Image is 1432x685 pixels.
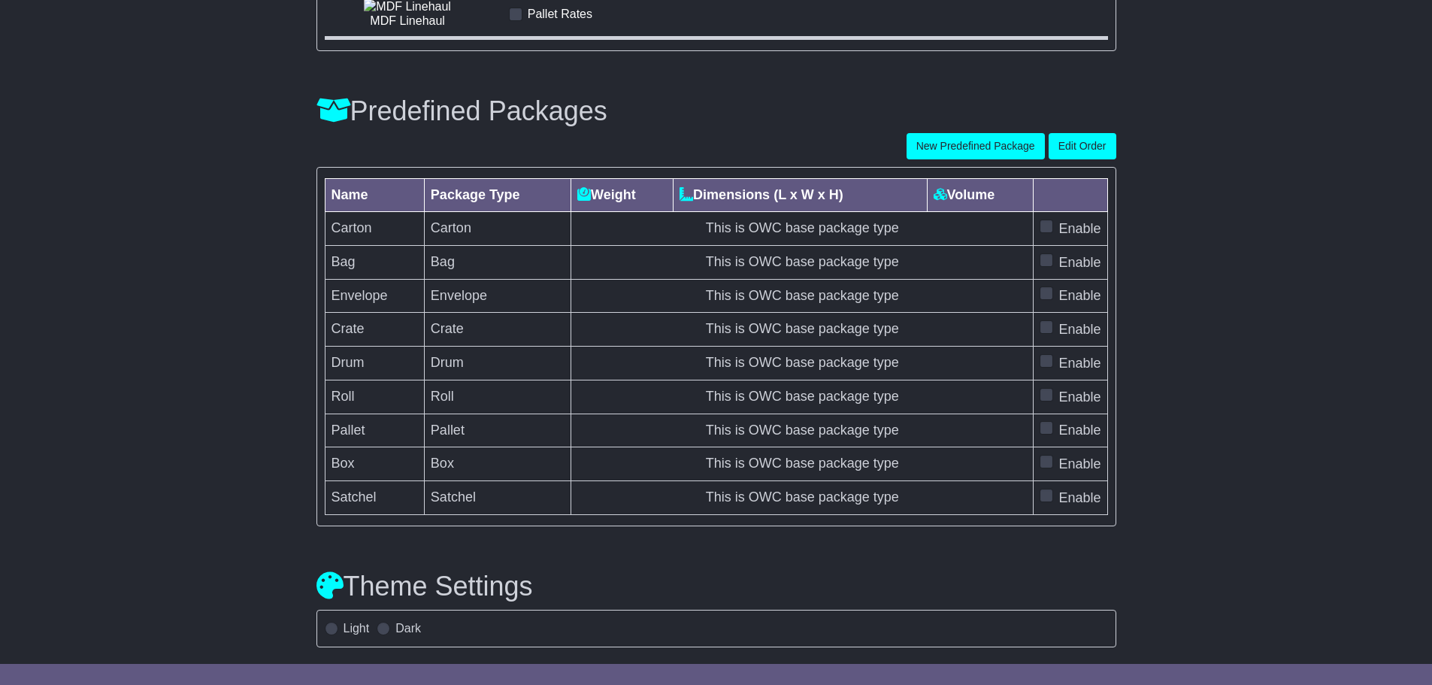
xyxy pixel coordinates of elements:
[424,481,571,515] td: Satchel
[344,621,370,635] label: Light
[1058,488,1100,508] label: Enable
[571,414,1034,447] td: This is OWC base package type
[571,245,1034,279] td: This is OWC base package type
[424,245,571,279] td: Bag
[571,447,1034,481] td: This is OWC base package type
[325,380,424,414] td: Roll
[528,8,592,20] span: Pallet Rates
[325,279,424,313] td: Envelope
[395,621,421,635] label: Dark
[316,571,1116,602] h3: Theme Settings
[424,279,571,313] td: Envelope
[325,313,424,347] td: Crate
[325,414,424,447] td: Pallet
[1049,133,1116,159] button: Edit Order
[674,179,927,212] th: Dimensions (L x W x H)
[325,179,424,212] th: Name
[424,347,571,380] td: Drum
[571,313,1034,347] td: This is OWC base package type
[325,347,424,380] td: Drum
[571,279,1034,313] td: This is OWC base package type
[571,481,1034,515] td: This is OWC base package type
[424,414,571,447] td: Pallet
[325,481,424,515] td: Satchel
[571,347,1034,380] td: This is OWC base package type
[1058,454,1100,474] label: Enable
[325,212,424,246] td: Carton
[424,179,571,212] th: Package Type
[325,245,424,279] td: Bag
[1058,387,1100,408] label: Enable
[927,179,1034,212] th: Volume
[424,212,571,246] td: Carton
[907,133,1045,159] button: New Predefined Package
[325,447,424,481] td: Box
[1058,353,1100,374] label: Enable
[571,212,1034,246] td: This is OWC base package type
[571,179,674,212] th: Weight
[424,313,571,347] td: Crate
[316,96,607,126] h3: Predefined Packages
[1058,420,1100,441] label: Enable
[1058,286,1100,306] label: Enable
[1058,320,1100,340] label: Enable
[1058,219,1100,239] label: Enable
[424,447,571,481] td: Box
[1058,253,1100,273] label: Enable
[332,14,483,28] div: MDF Linehaul
[571,380,1034,414] td: This is OWC base package type
[424,380,571,414] td: Roll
